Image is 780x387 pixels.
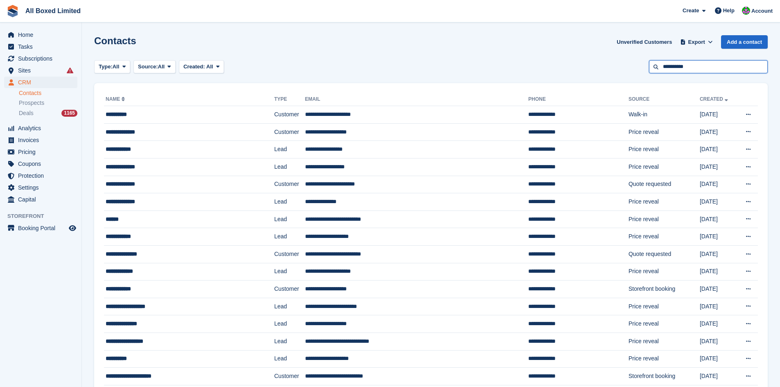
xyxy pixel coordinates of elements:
td: Lead [274,228,305,246]
td: [DATE] [700,176,737,193]
span: Subscriptions [18,53,67,64]
td: Price reveal [629,123,700,141]
button: Source: All [133,60,176,74]
a: menu [4,146,77,158]
td: Price reveal [629,210,700,228]
a: menu [4,194,77,205]
th: Phone [528,93,629,106]
td: [DATE] [700,333,737,350]
span: Coupons [18,158,67,170]
span: Created: [183,63,205,70]
td: Price reveal [629,263,700,281]
td: Price reveal [629,333,700,350]
td: Customer [274,245,305,263]
span: Protection [18,170,67,181]
td: [DATE] [700,106,737,124]
td: [DATE] [700,350,737,368]
span: Account [751,7,773,15]
a: menu [4,182,77,193]
button: Export [678,35,714,49]
td: Price reveal [629,298,700,315]
span: Create [683,7,699,15]
div: 1165 [61,110,77,117]
td: Lead [274,158,305,176]
a: menu [4,134,77,146]
a: menu [4,41,77,52]
td: Storefront booking [629,281,700,298]
td: Lead [274,350,305,368]
span: Source: [138,63,158,71]
td: [DATE] [700,228,737,246]
span: Sites [18,65,67,76]
a: Created [700,96,730,102]
th: Email [305,93,529,106]
td: Lead [274,315,305,333]
td: Customer [274,106,305,124]
span: Booking Portal [18,222,67,234]
button: Created: All [179,60,224,74]
td: Lead [274,193,305,211]
span: Export [688,38,705,46]
span: Type: [99,63,113,71]
span: Storefront [7,212,81,220]
th: Source [629,93,700,106]
td: [DATE] [700,193,737,211]
td: Lead [274,333,305,350]
a: Contacts [19,89,77,97]
td: Storefront booking [629,368,700,385]
a: menu [4,65,77,76]
span: All [206,63,213,70]
span: Analytics [18,122,67,134]
button: Type: All [94,60,130,74]
td: Customer [274,281,305,298]
img: Eliza Goss [742,7,750,15]
td: [DATE] [700,158,737,176]
a: menu [4,222,77,234]
a: menu [4,53,77,64]
td: [DATE] [700,281,737,298]
td: [DATE] [700,298,737,315]
td: [DATE] [700,263,737,281]
a: Add a contact [721,35,768,49]
td: Quote requested [629,176,700,193]
td: Price reveal [629,228,700,246]
span: Tasks [18,41,67,52]
a: Deals 1165 [19,109,77,118]
td: Lead [274,210,305,228]
td: [DATE] [700,368,737,385]
a: Prospects [19,99,77,107]
h1: Contacts [94,35,136,46]
a: menu [4,29,77,41]
td: Quote requested [629,245,700,263]
span: Capital [18,194,67,205]
a: menu [4,77,77,88]
span: Prospects [19,99,44,107]
i: Smart entry sync failures have occurred [67,67,73,74]
td: Price reveal [629,350,700,368]
a: menu [4,122,77,134]
img: stora-icon-8386f47178a22dfd0bd8f6a31ec36ba5ce8667c1dd55bd0f319d3a0aa187defe.svg [7,5,19,17]
span: Deals [19,109,34,117]
td: [DATE] [700,210,737,228]
td: [DATE] [700,315,737,333]
a: menu [4,170,77,181]
a: All Boxed Limited [22,4,84,18]
span: Pricing [18,146,67,158]
span: Settings [18,182,67,193]
td: [DATE] [700,123,737,141]
td: Customer [274,368,305,385]
span: CRM [18,77,67,88]
a: Preview store [68,223,77,233]
td: [DATE] [700,245,737,263]
td: Walk-in [629,106,700,124]
span: Invoices [18,134,67,146]
td: Lead [274,263,305,281]
td: [DATE] [700,141,737,158]
a: Unverified Customers [613,35,675,49]
td: Price reveal [629,193,700,211]
a: menu [4,158,77,170]
td: Price reveal [629,141,700,158]
th: Type [274,93,305,106]
td: Price reveal [629,158,700,176]
span: Home [18,29,67,41]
